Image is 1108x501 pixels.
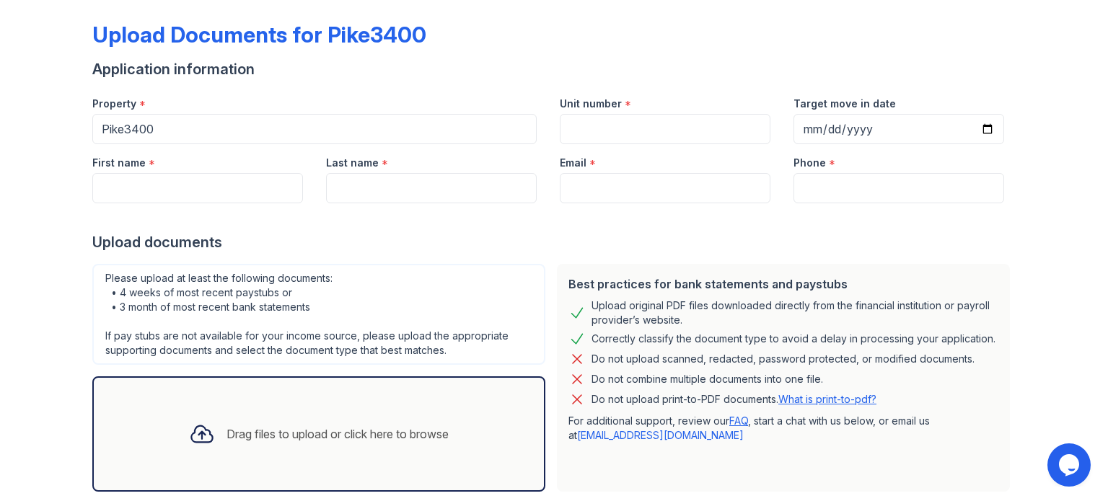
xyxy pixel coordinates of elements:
label: First name [92,156,146,170]
label: Last name [326,156,379,170]
p: Do not upload print-to-PDF documents. [592,392,876,407]
label: Target move in date [793,97,896,111]
div: Application information [92,59,1016,79]
label: Phone [793,156,826,170]
div: Drag files to upload or click here to browse [227,425,449,443]
div: Upload original PDF files downloaded directly from the financial institution or payroll provider’... [592,298,998,327]
div: Correctly classify the document type to avoid a delay in processing your application. [592,330,995,347]
p: For additional support, review our , start a chat with us below, or email us at [568,414,998,443]
div: Do not upload scanned, redacted, password protected, or modified documents. [592,350,975,368]
iframe: chat widget [1047,443,1094,487]
div: Do not combine multiple documents into one file. [592,371,823,388]
a: FAQ [729,414,748,427]
label: Unit number [560,97,622,111]
a: [EMAIL_ADDRESS][DOMAIN_NAME] [577,429,744,441]
div: Please upload at least the following documents: • 4 weeks of most recent paystubs or • 3 month of... [92,264,545,365]
div: Upload Documents for Pike3400 [92,22,426,48]
div: Upload documents [92,232,1016,252]
div: Best practices for bank statements and paystubs [568,275,998,293]
label: Property [92,97,136,111]
a: What is print-to-pdf? [778,393,876,405]
label: Email [560,156,586,170]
